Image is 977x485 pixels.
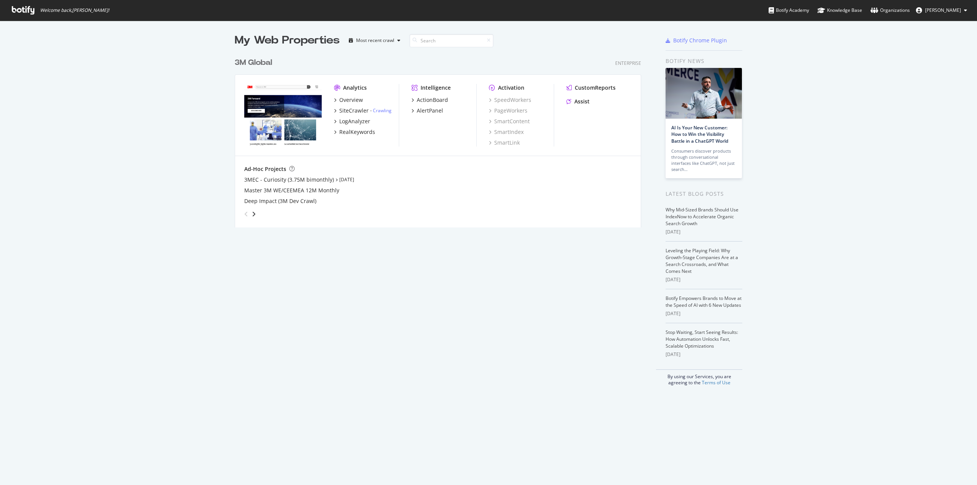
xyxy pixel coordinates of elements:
div: angle-right [251,210,256,218]
div: CustomReports [575,84,616,92]
a: Overview [334,96,363,104]
div: Activation [498,84,524,92]
div: grid [235,48,647,227]
div: Knowledge Base [817,6,862,14]
a: Botify Chrome Plugin [666,37,727,44]
a: Master 3M WE/CEEMEA 12M Monthly [244,187,339,194]
a: 3MEC - Curiosity (3.75M bimonthly) [244,176,334,184]
div: Enterprise [615,60,641,66]
div: My Web Properties [235,33,340,48]
div: AlertPanel [417,107,443,114]
a: SiteCrawler- Crawling [334,107,392,114]
div: Assist [574,98,590,105]
div: By using our Services, you are agreeing to the [656,369,742,386]
a: AlertPanel [411,107,443,114]
div: Overview [339,96,363,104]
div: Ad-Hoc Projects [244,165,286,173]
div: Botify news [666,57,742,65]
button: Most recent crawl [346,34,403,47]
div: - [370,107,392,114]
a: SpeedWorkers [489,96,531,104]
div: Intelligence [421,84,451,92]
div: Analytics [343,84,367,92]
a: PageWorkers [489,107,527,114]
div: RealKeywords [339,128,375,136]
a: SmartIndex [489,128,524,136]
a: SmartContent [489,118,530,125]
div: Most recent crawl [356,38,394,43]
a: AI Is Your New Customer: How to Win the Visibility Battle in a ChatGPT World [671,124,728,144]
input: Search [410,34,493,47]
a: Crawling [373,107,392,114]
div: Botify Chrome Plugin [673,37,727,44]
a: ActionBoard [411,96,448,104]
span: Welcome back, [PERSON_NAME] ! [40,7,109,13]
div: [DATE] [666,276,742,283]
a: Terms of Use [702,379,730,386]
a: Stop Waiting, Start Seeing Results: How Automation Unlocks Fast, Scalable Optimizations [666,329,738,349]
div: ActionBoard [417,96,448,104]
div: LogAnalyzer [339,118,370,125]
span: Murali Pariyarakaran [925,7,961,13]
div: Consumers discover products through conversational interfaces like ChatGPT, not just search… [671,148,736,172]
a: Why Mid-Sized Brands Should Use IndexNow to Accelerate Organic Search Growth [666,206,738,227]
a: 3M Global [235,57,275,68]
a: Deep Impact (3M Dev Crawl) [244,197,316,205]
a: LogAnalyzer [334,118,370,125]
a: Assist [566,98,590,105]
a: CustomReports [566,84,616,92]
a: RealKeywords [334,128,375,136]
a: SmartLink [489,139,520,147]
button: [PERSON_NAME] [910,4,973,16]
a: Botify Empowers Brands to Move at the Speed of AI with 6 New Updates [666,295,742,308]
img: AI Is Your New Customer: How to Win the Visibility Battle in a ChatGPT World [666,68,742,119]
a: [DATE] [339,176,354,183]
a: Leveling the Playing Field: Why Growth-Stage Companies Are at a Search Crossroads, and What Comes... [666,247,738,274]
div: 3M Global [235,57,272,68]
div: Botify Academy [769,6,809,14]
div: SiteCrawler [339,107,369,114]
div: [DATE] [666,229,742,235]
div: angle-left [241,208,251,220]
img: www.command.com [244,84,322,146]
div: Organizations [871,6,910,14]
div: [DATE] [666,310,742,317]
div: Latest Blog Posts [666,190,742,198]
div: [DATE] [666,351,742,358]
